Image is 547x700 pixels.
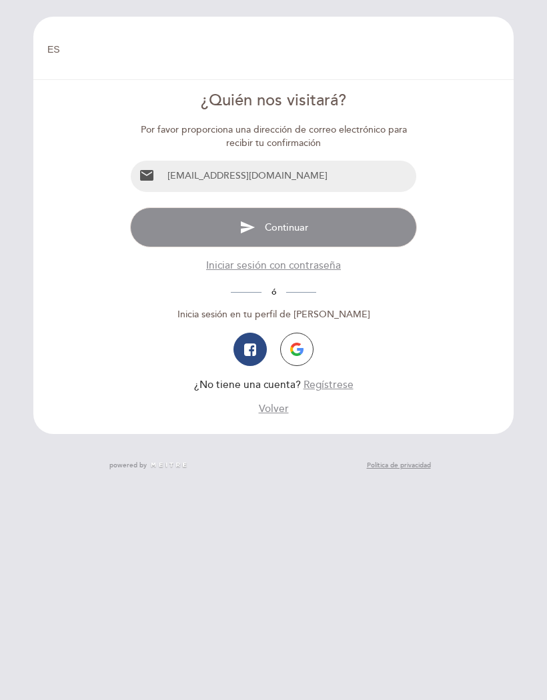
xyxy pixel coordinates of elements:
[139,167,155,183] i: email
[163,161,416,192] input: Email
[206,259,341,273] button: Iniciar sesión con contraseña
[130,207,416,247] button: send Continuar
[194,379,301,391] span: ¿No tiene una cuenta?
[130,89,416,112] div: ¿Quién nos visitará?
[304,378,354,393] button: Regístrese
[109,461,147,470] span: powered by
[109,461,188,470] a: powered by
[367,461,431,470] a: Política de privacidad
[290,343,304,356] img: icon-google.png
[261,287,286,297] span: ó
[239,219,255,235] i: send
[265,221,308,233] span: Continuar
[259,402,289,417] button: Volver
[150,462,188,469] img: MEITRE
[130,123,416,150] div: Por favor proporciona una dirección de correo electrónico para recibir tu confirmación
[130,308,416,321] div: Inicia sesión en tu perfil de [PERSON_NAME]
